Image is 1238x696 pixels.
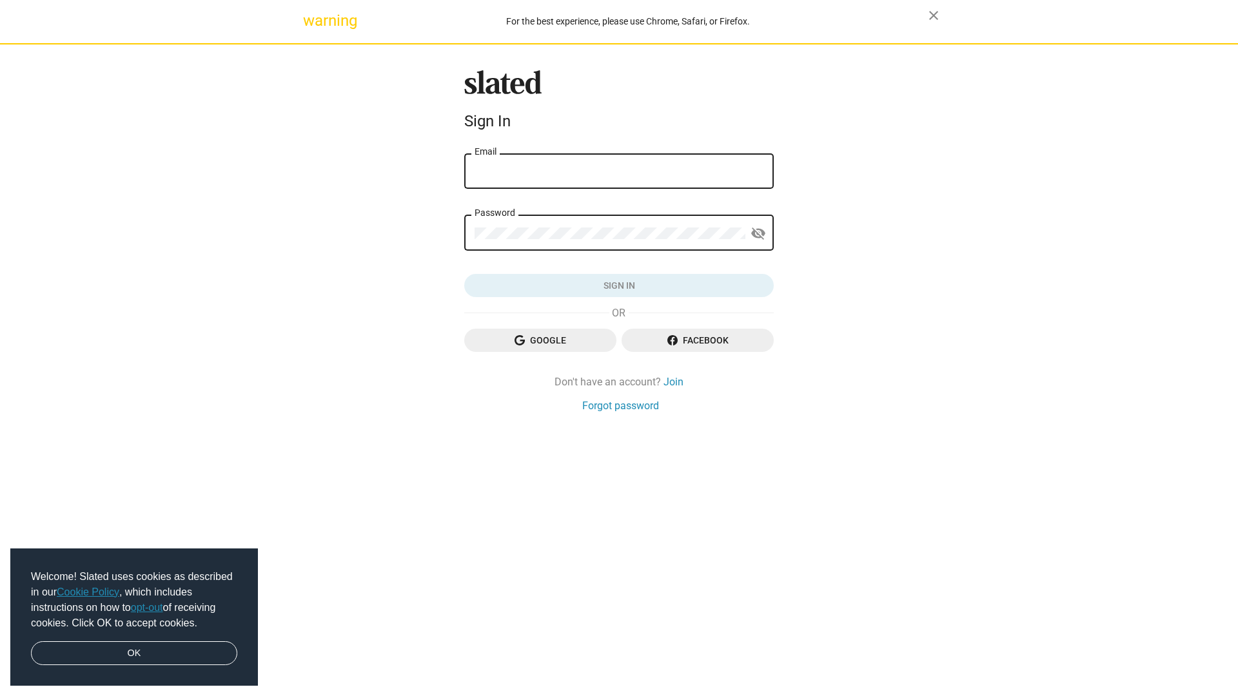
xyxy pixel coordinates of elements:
button: Google [464,329,616,352]
div: Don't have an account? [464,375,774,389]
a: dismiss cookie message [31,641,237,666]
mat-icon: close [926,8,941,23]
div: Sign In [464,112,774,130]
mat-icon: visibility_off [751,224,766,244]
div: cookieconsent [10,548,258,686]
span: Welcome! Slated uses cookies as described in our , which includes instructions on how to of recei... [31,569,237,631]
span: Google [475,329,606,352]
span: Facebook [632,329,763,352]
a: Join [663,375,683,389]
button: Facebook [622,329,774,352]
button: Show password [745,221,771,247]
a: Cookie Policy [57,586,119,597]
a: opt-out [131,602,163,613]
a: Forgot password [582,399,659,412]
sl-branding: Sign In [464,70,774,136]
mat-icon: warning [303,13,319,28]
div: For the best experience, please use Chrome, Safari, or Firefox. [328,13,928,30]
